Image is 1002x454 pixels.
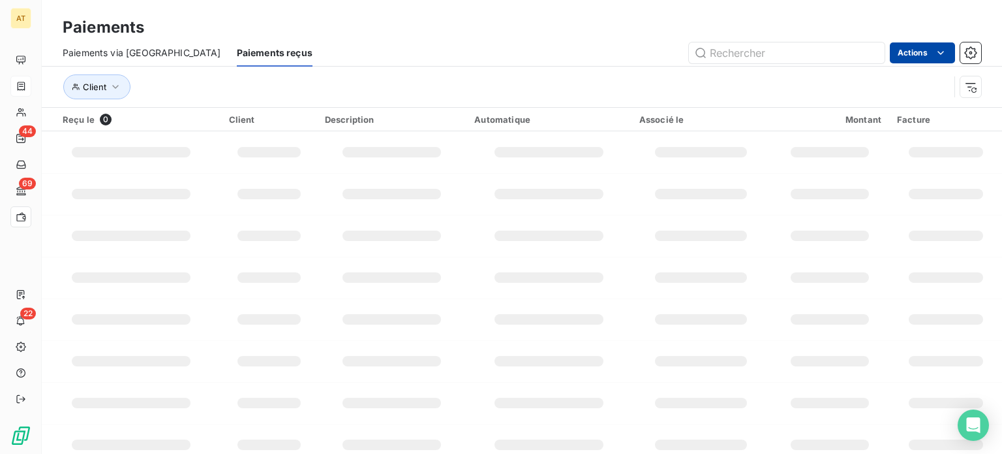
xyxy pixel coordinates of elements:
span: 44 [19,125,36,137]
div: Description [325,114,459,125]
div: Associé le [639,114,763,125]
div: Montant [778,114,881,125]
div: Automatique [474,114,624,125]
h3: Paiements [63,16,144,39]
span: 69 [19,178,36,189]
input: Rechercher [689,42,885,63]
div: Facture [897,114,994,125]
span: 0 [100,114,112,125]
div: Client [229,114,309,125]
span: 22 [20,308,36,319]
button: Client [63,74,130,99]
button: Actions [890,42,955,63]
img: Logo LeanPay [10,425,31,446]
div: Open Intercom Messenger [958,410,989,441]
div: Reçu le [63,114,213,125]
span: Client [83,82,106,92]
span: Paiements via [GEOGRAPHIC_DATA] [63,46,221,59]
span: Paiements reçus [237,46,312,59]
div: AT [10,8,31,29]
